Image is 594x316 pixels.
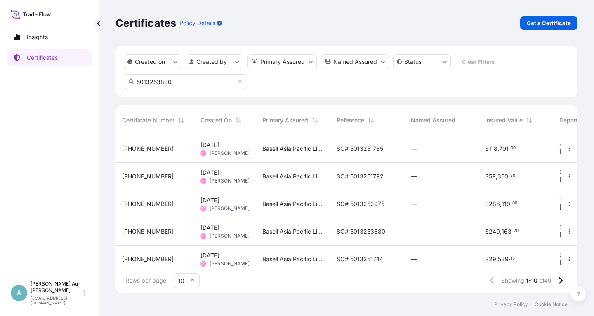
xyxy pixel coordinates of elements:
span: 50 [510,174,515,177]
span: . [509,174,510,177]
span: 00 [511,147,516,150]
p: [PERSON_NAME] Au-[PERSON_NAME] [31,281,82,294]
a: Cookie Notice [535,301,568,308]
span: [DATE] [559,148,578,156]
span: [PHONE_NUMBER] [122,145,174,153]
button: Sort [233,115,243,125]
span: [PHONE_NUMBER] [122,200,174,208]
span: 20 [514,229,519,232]
span: [DATE] [559,258,578,267]
span: [DATE] [559,176,578,184]
span: . [509,147,510,150]
span: CC [201,232,206,240]
a: Privacy Policy [494,301,528,308]
button: Sort [524,115,534,125]
span: Created On [200,116,232,124]
p: Certificates [27,54,58,62]
span: Basell Asia Pacific Limited [262,200,323,208]
span: 286 [489,201,500,207]
span: [DATE] [559,231,578,239]
span: $ [485,201,489,207]
span: Departure [559,116,587,124]
p: Created on [135,58,165,66]
span: Primary Assured [262,116,308,124]
span: Named Assured [411,116,455,124]
span: [DATE] [200,141,219,149]
button: certificateStatus Filter options [393,54,451,69]
p: Created by [196,58,227,66]
p: Named Assured [333,58,377,66]
span: [PERSON_NAME] [210,205,250,212]
span: [PHONE_NUMBER] [122,227,174,236]
span: SO# 5013253880 [337,227,385,236]
p: Get a Certificate [527,19,571,27]
span: 350 [497,173,508,179]
span: A [16,289,21,297]
button: Sort [310,115,320,125]
span: CC [201,204,206,213]
span: . [512,229,513,232]
button: Sort [176,115,186,125]
p: Primary Assured [260,58,305,66]
p: Policy Details [179,19,215,27]
span: Insured Value [485,116,523,124]
span: Basell Asia Pacific Limited [262,227,323,236]
span: [PHONE_NUMBER] [122,255,174,263]
span: [DATE] [200,169,219,177]
span: Basell Asia Pacific Limited [262,255,323,263]
span: Rows per page [125,276,166,285]
span: Certificate Number [122,116,174,124]
p: [EMAIL_ADDRESS][DOMAIN_NAME] [31,295,82,305]
button: createdOn Filter options [124,54,181,69]
span: of 49 [539,276,552,285]
span: CC [201,260,206,268]
span: 1-10 [526,276,537,285]
span: CC [201,149,206,157]
span: 13 [511,257,515,260]
span: 118 [489,146,497,152]
button: cargoOwner Filter options [321,54,389,69]
span: — [411,200,417,208]
span: [DATE] [200,224,219,232]
p: Status [404,58,422,66]
span: [DATE] [559,203,578,211]
span: — [411,227,417,236]
span: [PERSON_NAME] [210,260,250,267]
span: 163 [502,229,511,234]
span: [PERSON_NAME] [210,150,250,157]
span: Showing [501,276,524,285]
span: , [500,201,502,207]
input: Search Certificate or Reference... [124,74,247,89]
span: [PERSON_NAME] [210,233,250,239]
span: , [496,173,497,179]
span: $ [485,256,489,262]
a: Get a Certificate [520,16,577,30]
span: 539 [498,256,509,262]
span: . [509,257,510,260]
button: createdBy Filter options [186,54,243,69]
span: , [500,229,502,234]
span: 701 [499,146,509,152]
span: $ [485,173,489,179]
span: [DATE] [200,251,219,260]
span: Basell Asia Pacific Limited [262,172,323,180]
p: Clear Filters [462,58,495,66]
span: CC [201,177,206,185]
span: — [411,172,417,180]
span: SO# 5013252975 [337,200,384,208]
button: distributor Filter options [247,54,317,69]
span: . [511,202,512,205]
span: 59 [489,173,496,179]
a: Certificates [7,49,92,66]
span: $ [485,146,489,152]
span: , [496,256,498,262]
span: SO# 5013251765 [337,145,383,153]
p: Certificates [115,16,176,30]
button: Clear Filters [455,55,501,68]
span: [PHONE_NUMBER] [122,172,174,180]
span: 29 [489,256,496,262]
span: [PERSON_NAME] [210,178,250,184]
span: — [411,255,417,263]
span: 00 [512,202,517,205]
